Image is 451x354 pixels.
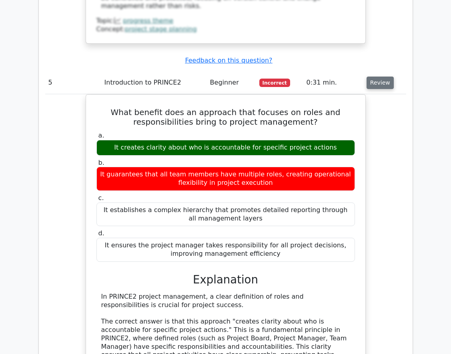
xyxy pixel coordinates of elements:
div: Concept: [96,25,355,34]
div: It establishes a complex hierarchy that promotes detailed reporting through all management layers [96,202,355,227]
td: Beginner [207,71,256,94]
span: b. [98,159,104,166]
a: project stage planning [125,25,197,33]
div: Topic: [96,17,355,25]
td: Introduction to PRINCE2 [101,71,207,94]
a: Feedback on this question? [185,57,272,64]
td: 5 [45,71,101,94]
td: 0:31 min. [303,71,363,94]
span: a. [98,131,104,139]
h3: Explanation [101,273,350,286]
button: Review [367,77,394,89]
div: It guarantees that all team members have multiple roles, creating operational flexibility in proj... [96,167,355,191]
div: It ensures the project manager takes responsibility for all project decisions, improving manageme... [96,238,355,262]
span: c. [98,194,104,202]
h5: What benefit does an approach that focuses on roles and responsibilities bring to project managem... [96,107,356,127]
span: d. [98,229,104,237]
span: Incorrect [259,79,290,87]
div: It creates clarity about who is accountable for specific project actions [96,140,355,156]
a: progress theme [123,17,173,24]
